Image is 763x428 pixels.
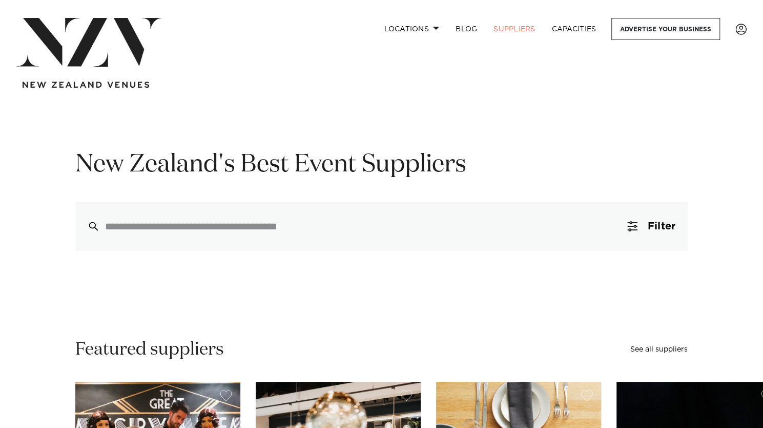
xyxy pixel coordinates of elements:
a: Capacities [544,18,605,40]
a: BLOG [447,18,485,40]
img: nzv-logo.png [16,18,161,67]
a: Locations [376,18,447,40]
h2: Featured suppliers [75,338,224,361]
h1: New Zealand's Best Event Suppliers [75,149,688,181]
a: See all suppliers [630,346,688,353]
a: Advertise your business [611,18,720,40]
span: Filter [648,221,675,231]
a: SUPPLIERS [485,18,543,40]
button: Filter [615,202,688,251]
img: new-zealand-venues-text.png [23,82,149,88]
